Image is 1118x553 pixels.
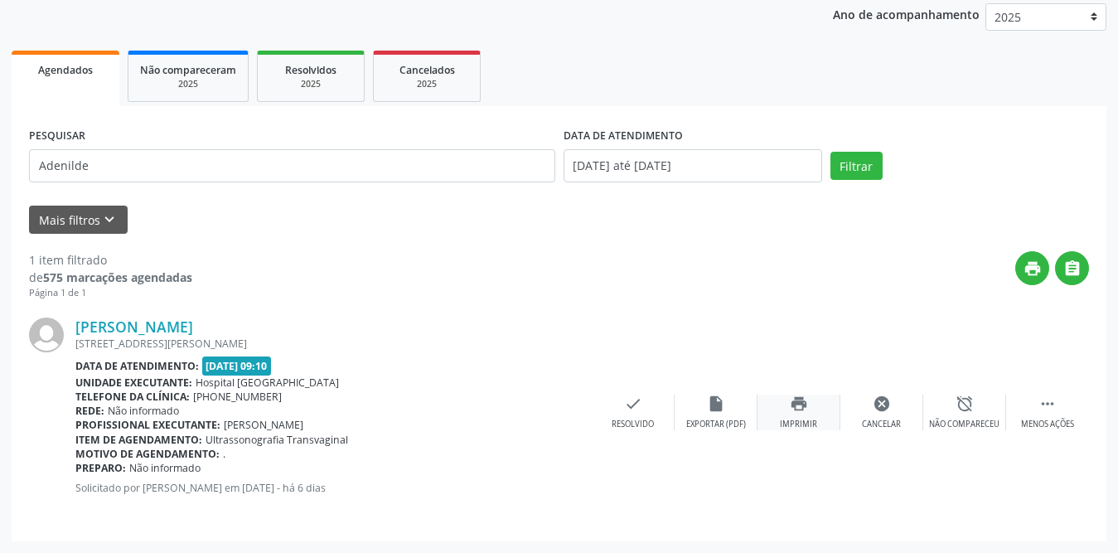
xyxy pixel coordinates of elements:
span: Ultrassonografia Transvaginal [206,433,348,447]
b: Data de atendimento: [75,359,199,373]
span: Não informado [129,461,201,475]
div: de [29,269,192,286]
b: Preparo: [75,461,126,475]
i:  [1063,260,1082,278]
b: Unidade executante: [75,376,192,390]
label: DATA DE ATENDIMENTO [564,124,683,149]
i: alarm_off [956,395,974,413]
span: Hospital [GEOGRAPHIC_DATA] [196,376,339,390]
span: Não compareceram [140,63,236,77]
span: [DATE] 09:10 [202,357,272,376]
div: Resolvido [612,419,654,430]
div: 2025 [140,78,236,90]
i: cancel [873,395,891,413]
p: Ano de acompanhamento [833,3,980,24]
b: Item de agendamento: [75,433,202,447]
img: img [29,318,64,352]
div: 2025 [385,78,468,90]
span: Não informado [108,404,179,418]
button: Filtrar [830,152,883,180]
span: Cancelados [399,63,455,77]
i: print [1024,260,1042,278]
span: [PERSON_NAME] [224,418,303,432]
b: Rede: [75,404,104,418]
p: Solicitado por [PERSON_NAME] em [DATE] - há 6 dias [75,481,592,495]
a: [PERSON_NAME] [75,318,193,336]
button:  [1055,251,1089,285]
i: insert_drive_file [707,395,725,413]
div: 2025 [269,78,352,90]
input: Selecione um intervalo [564,149,822,182]
b: Telefone da clínica: [75,390,190,404]
span: . [223,447,225,461]
b: Profissional executante: [75,418,220,432]
div: 1 item filtrado [29,251,192,269]
input: Nome, CNS [29,149,555,182]
button: Mais filtroskeyboard_arrow_down [29,206,128,235]
div: Imprimir [780,419,817,430]
span: [PHONE_NUMBER] [193,390,282,404]
span: Resolvidos [285,63,336,77]
i: check [624,395,642,413]
b: Motivo de agendamento: [75,447,220,461]
div: Exportar (PDF) [686,419,746,430]
i: print [790,395,808,413]
div: [STREET_ADDRESS][PERSON_NAME] [75,337,592,351]
strong: 575 marcações agendadas [43,269,192,285]
div: Menos ações [1021,419,1074,430]
i:  [1038,395,1057,413]
div: Página 1 de 1 [29,286,192,300]
div: Cancelar [862,419,901,430]
i: keyboard_arrow_down [100,211,119,229]
button: print [1015,251,1049,285]
div: Não compareceu [929,419,999,430]
label: PESQUISAR [29,124,85,149]
span: Agendados [38,63,93,77]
